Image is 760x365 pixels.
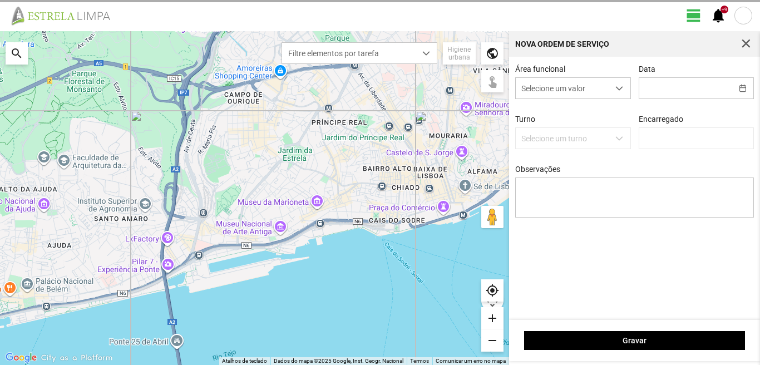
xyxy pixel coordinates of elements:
div: +9 [720,6,728,13]
label: Data [639,65,655,73]
span: Selecione um valor [516,78,609,98]
span: Gravar [530,336,739,345]
button: Arraste o Pegman para o mapa para abrir o Street View [481,206,504,228]
a: Termos (abre num novo separador) [410,358,429,364]
label: Área funcional [515,65,565,73]
span: Dados do mapa ©2025 Google, Inst. Geogr. Nacional [274,358,403,364]
label: Encarregado [639,115,683,124]
div: dropdown trigger [609,78,630,98]
span: view_day [685,7,702,24]
div: public [481,42,504,65]
div: my_location [481,279,504,302]
button: Atalhos de teclado [222,357,267,365]
div: Higiene urbana [443,42,476,65]
img: file [8,6,122,26]
button: Gravar [524,331,745,350]
img: Google [3,351,40,365]
div: dropdown trigger [416,43,437,63]
a: Abrir esta área no Google Maps (abre uma nova janela) [3,351,40,365]
label: Turno [515,115,535,124]
div: add [481,307,504,329]
div: remove [481,329,504,352]
div: search [6,42,28,65]
div: Nova Ordem de Serviço [515,40,609,48]
div: touch_app [481,70,504,92]
label: Observações [515,165,560,174]
span: notifications [710,7,727,24]
span: Filtre elementos por tarefa [282,43,416,63]
a: Comunicar um erro no mapa [436,358,506,364]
